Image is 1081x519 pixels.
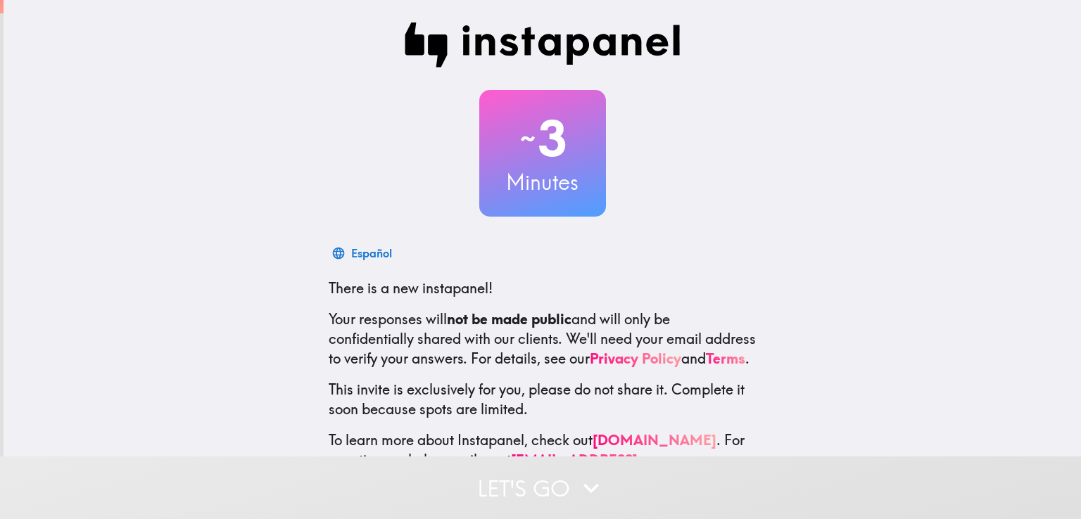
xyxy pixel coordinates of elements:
[351,243,392,263] div: Español
[706,350,745,367] a: Terms
[329,279,493,297] span: There is a new instapanel!
[329,309,757,369] p: Your responses will and will only be confidentially shared with our clients. We'll need your emai...
[518,117,538,160] span: ~
[593,431,716,449] a: [DOMAIN_NAME]
[329,239,398,267] button: Español
[329,380,757,419] p: This invite is exclusively for you, please do not share it. Complete it soon because spots are li...
[479,167,606,197] h3: Minutes
[405,23,681,68] img: Instapanel
[447,310,571,328] b: not be made public
[590,350,681,367] a: Privacy Policy
[329,430,757,489] p: To learn more about Instapanel, check out . For questions or help, email us at .
[479,110,606,167] h2: 3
